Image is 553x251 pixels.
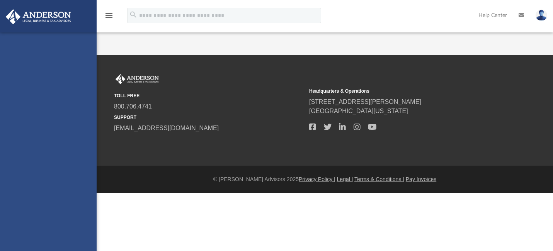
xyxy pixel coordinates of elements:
img: User Pic [536,10,547,21]
a: Terms & Conditions | [354,176,404,182]
a: [GEOGRAPHIC_DATA][US_STATE] [309,108,408,114]
i: search [129,10,138,19]
a: Privacy Policy | [299,176,335,182]
small: Headquarters & Operations [309,88,499,95]
a: Pay Invoices [406,176,436,182]
small: TOLL FREE [114,92,304,99]
img: Anderson Advisors Platinum Portal [3,9,73,24]
small: SUPPORT [114,114,304,121]
img: Anderson Advisors Platinum Portal [114,74,160,84]
a: [STREET_ADDRESS][PERSON_NAME] [309,98,421,105]
i: menu [104,11,114,20]
a: 800.706.4741 [114,103,152,110]
a: menu [104,15,114,20]
a: [EMAIL_ADDRESS][DOMAIN_NAME] [114,125,219,131]
a: Legal | [337,176,353,182]
div: © [PERSON_NAME] Advisors 2025 [97,175,553,183]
